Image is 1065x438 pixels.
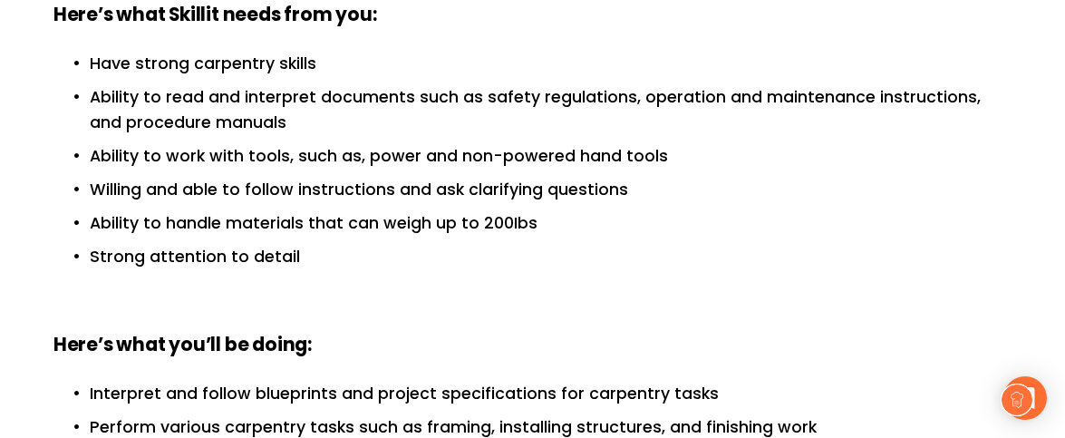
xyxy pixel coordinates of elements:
div: Open Intercom Messenger [1003,376,1047,420]
p: Ability to handle materials that can weigh up to 200Ibs [90,210,1012,236]
p: Willing and able to follow instructions and ask clarifying questions [90,177,1012,202]
p: Have strong carpentry skills [90,51,1012,76]
img: wKPpcpUaH5rGwAAAABJRU5ErkJggg== [1002,384,1032,415]
img: svg+xml;base64,PHN2ZyB3aWR0aD0iMzQiIGhlaWdodD0iMzQiIHZpZXdCb3g9IjAgMCAzNCAzNCIgZmlsbD0ibm9uZSIgeG... [1002,384,1032,415]
p: Interpret and follow blueprints and project specifications for carpentry tasks [90,381,1012,406]
strong: Here’s what you’ll be doing: [53,330,312,362]
p: Ability to work with tools, such as, power and non-powered hand tools [90,143,1012,169]
p: Ability to read and interpret documents such as safety regulations, operation and maintenance ins... [90,84,1012,135]
p: Strong attention to detail [90,244,1012,269]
